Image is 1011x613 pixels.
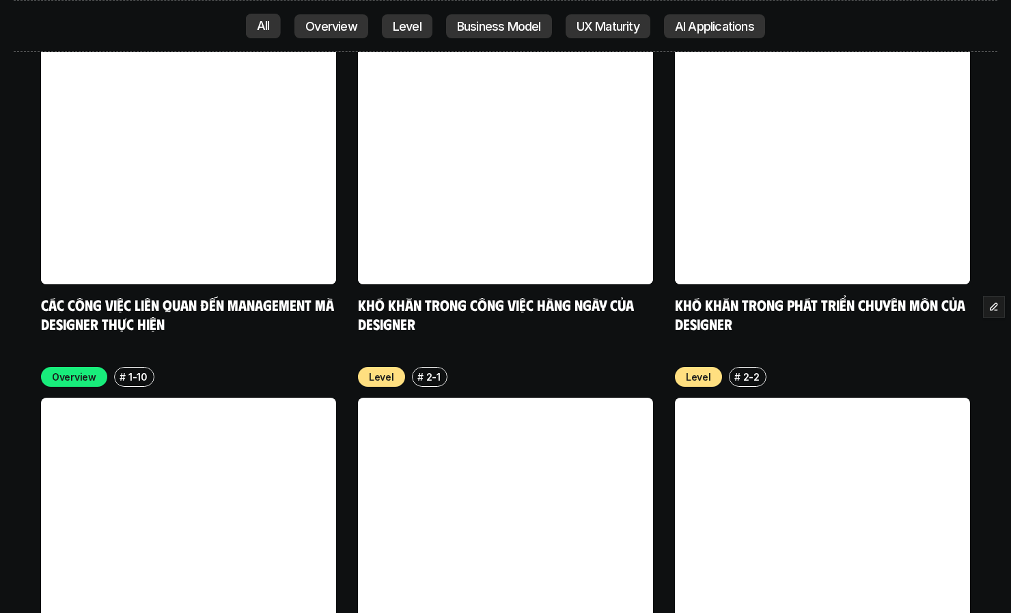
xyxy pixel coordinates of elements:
p: Business Model [457,19,541,33]
p: 1-10 [128,370,148,384]
a: Level [382,14,432,38]
p: Level [393,19,421,33]
p: AI Applications [675,19,754,33]
p: 2-1 [426,370,441,384]
p: UX Maturity [577,19,639,33]
p: Overview [52,370,96,384]
p: Level [369,370,394,384]
p: 2-2 [743,370,760,384]
a: Overview [294,14,368,38]
a: Các công việc liên quan đến Management mà designer thực hiện [41,295,337,333]
h6: # [120,372,126,382]
p: All [257,19,270,33]
button: Edit Framer Content [984,297,1004,317]
a: Business Model [446,14,552,38]
p: Level [686,370,711,384]
a: UX Maturity [566,14,650,38]
h6: # [734,372,740,382]
a: Khó khăn trong phát triển chuyên môn của designer [675,295,969,333]
p: Overview [305,19,357,33]
h6: # [417,372,424,382]
a: AI Applications [664,14,765,38]
a: Khó khăn trong công việc hàng ngày của designer [358,295,637,333]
